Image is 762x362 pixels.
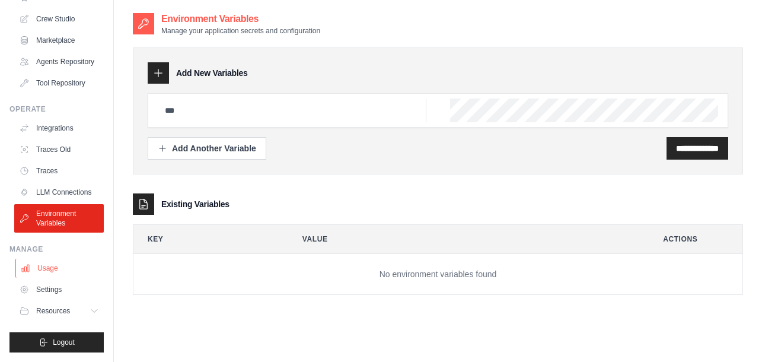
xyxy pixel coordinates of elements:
[36,306,70,316] span: Resources
[14,9,104,28] a: Crew Studio
[14,140,104,159] a: Traces Old
[161,12,320,26] h2: Environment Variables
[176,67,248,79] h3: Add New Variables
[288,225,639,253] th: Value
[161,198,229,210] h3: Existing Variables
[133,225,279,253] th: Key
[14,31,104,50] a: Marketplace
[14,280,104,299] a: Settings
[14,183,104,202] a: LLM Connections
[649,225,742,253] th: Actions
[53,338,75,347] span: Logout
[14,301,104,320] button: Resources
[14,74,104,93] a: Tool Repository
[14,204,104,233] a: Environment Variables
[14,161,104,180] a: Traces
[15,259,105,278] a: Usage
[158,142,256,154] div: Add Another Variable
[9,332,104,353] button: Logout
[9,104,104,114] div: Operate
[161,26,320,36] p: Manage your application secrets and configuration
[14,119,104,138] a: Integrations
[133,254,742,295] td: No environment variables found
[148,137,266,160] button: Add Another Variable
[9,244,104,254] div: Manage
[14,52,104,71] a: Agents Repository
